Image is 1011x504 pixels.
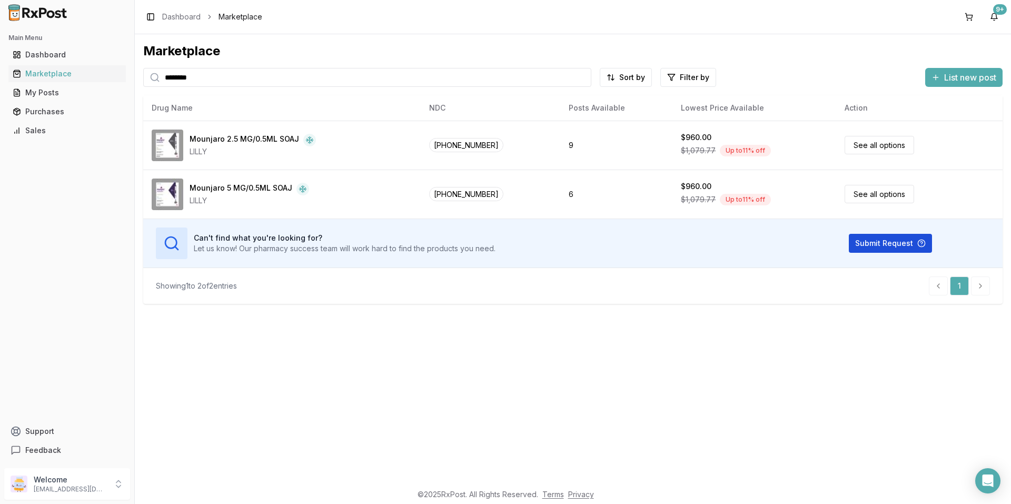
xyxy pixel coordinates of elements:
[600,68,652,87] button: Sort by
[4,65,130,82] button: Marketplace
[156,281,237,291] div: Showing 1 to 2 of 2 entries
[8,102,126,121] a: Purchases
[681,132,711,143] div: $960.00
[975,468,1000,493] div: Open Intercom Messenger
[672,95,836,121] th: Lowest Price Available
[8,34,126,42] h2: Main Menu
[152,179,183,210] img: Mounjaro 5 MG/0.5ML SOAJ
[13,50,122,60] div: Dashboard
[162,12,262,22] nav: breadcrumb
[143,95,421,121] th: Drug Name
[429,138,503,152] span: [PHONE_NUMBER]
[944,71,996,84] span: List new post
[560,121,672,170] td: 9
[190,183,292,195] div: Mounjaro 5 MG/0.5ML SOAJ
[25,445,61,456] span: Feedback
[542,490,564,499] a: Terms
[190,146,316,157] div: LILLY
[143,43,1003,60] div: Marketplace
[925,68,1003,87] button: List new post
[8,83,126,102] a: My Posts
[720,145,771,156] div: Up to 11 % off
[13,106,122,117] div: Purchases
[34,475,107,485] p: Welcome
[11,476,27,492] img: User avatar
[8,121,126,140] a: Sales
[660,68,716,87] button: Filter by
[4,46,130,63] button: Dashboard
[4,441,130,460] button: Feedback
[4,4,72,21] img: RxPost Logo
[925,73,1003,84] a: List new post
[8,45,126,64] a: Dashboard
[986,8,1003,25] button: 9+
[421,95,560,121] th: NDC
[836,95,1003,121] th: Action
[4,103,130,120] button: Purchases
[845,136,914,154] a: See all options
[4,84,130,101] button: My Posts
[4,422,130,441] button: Support
[190,195,309,206] div: LILLY
[720,194,771,205] div: Up to 11 % off
[681,145,716,156] span: $1,079.77
[13,87,122,98] div: My Posts
[681,194,716,205] span: $1,079.77
[993,4,1007,15] div: 9+
[34,485,107,493] p: [EMAIL_ADDRESS][DOMAIN_NAME]
[190,134,299,146] div: Mounjaro 2.5 MG/0.5ML SOAJ
[680,72,709,83] span: Filter by
[849,234,932,253] button: Submit Request
[560,95,672,121] th: Posts Available
[13,125,122,136] div: Sales
[845,185,914,203] a: See all options
[929,276,990,295] nav: pagination
[619,72,645,83] span: Sort by
[560,170,672,219] td: 6
[4,122,130,139] button: Sales
[568,490,594,499] a: Privacy
[194,243,495,254] p: Let us know! Our pharmacy success team will work hard to find the products you need.
[429,187,503,201] span: [PHONE_NUMBER]
[13,68,122,79] div: Marketplace
[950,276,969,295] a: 1
[194,233,495,243] h3: Can't find what you're looking for?
[162,12,201,22] a: Dashboard
[152,130,183,161] img: Mounjaro 2.5 MG/0.5ML SOAJ
[681,181,711,192] div: $960.00
[8,64,126,83] a: Marketplace
[219,12,262,22] span: Marketplace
